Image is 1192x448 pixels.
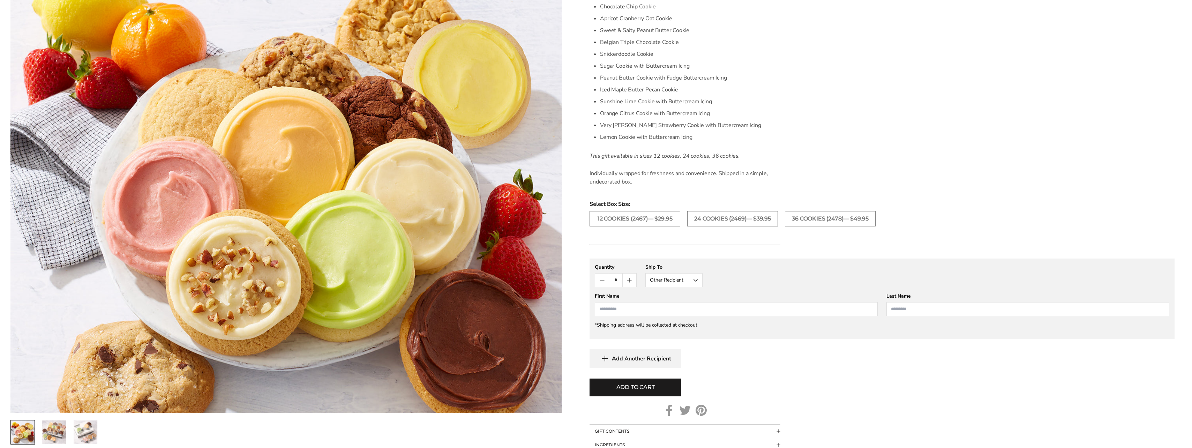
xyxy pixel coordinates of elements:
label: 24 COOKIES (2469)— $39.95 [687,211,778,226]
div: Last Name [886,293,1169,299]
img: Just The Cookies - Summer Assorted Cookies [11,420,35,444]
input: First Name [595,302,878,316]
a: 2 / 3 [42,420,66,445]
em: This gift available in sizes 12 cookies, 24 cookies, 36 cookies. [590,152,740,160]
span: Add Another Recipient [612,355,671,362]
label: 12 COOKIES (2467)— $29.95 [590,211,680,226]
a: Facebook [664,405,675,416]
input: Last Name [886,302,1169,316]
li: Apricot Cranberry Oat Cookie [600,13,780,24]
button: Other Recipient [645,273,703,287]
span: Select Box Size: [590,200,1175,208]
a: 3 / 3 [73,420,98,445]
li: Snickerdoodle Cookie [600,48,780,60]
li: Peanut Butter Cookie with Fudge Buttercream Icing [600,72,780,84]
a: 1 / 3 [10,420,35,445]
p: Individually wrapped for freshness and convenience. Shipped in a simple, undecorated box. [590,169,780,186]
a: Twitter [680,405,691,416]
a: Pinterest [696,405,707,416]
img: Just The Cookies - Summer Assorted Cookies [42,420,66,444]
span: Add to cart [616,383,655,391]
label: 36 COOKIES (2478)— $49.95 [785,211,876,226]
gfm-form: New recipient [590,259,1175,339]
li: Chocolate Chip Cookie [600,1,780,13]
li: Iced Maple Butter Pecan Cookie [600,84,780,96]
input: Quantity [609,274,622,287]
iframe: Sign Up via Text for Offers [6,421,72,442]
div: Quantity [595,264,637,270]
li: Very [PERSON_NAME] Strawberry Cookie with Buttercream Icing [600,119,780,131]
li: Sweet & Salty Peanut Butter Cookie [600,24,780,36]
button: Collapsible block button [590,425,780,438]
li: Orange Citrus Cookie with Buttercream Icing [600,107,780,119]
div: Ship To [645,264,703,270]
img: Just The Cookies - Summer Assorted Cookies [74,420,97,444]
li: Lemon Cookie with Buttercream Icing [600,131,780,143]
div: *Shipping address will be collected at checkout [595,322,1169,328]
li: Belgian Triple Chocolate Cookie [600,36,780,48]
li: Sugar Cookie with Buttercream Icing [600,60,780,72]
button: Count minus [595,274,609,287]
li: Sunshine Lime Cookie with Buttercream Icing [600,96,780,107]
div: First Name [595,293,878,299]
button: Add Another Recipient [590,349,681,368]
button: Count plus [623,274,636,287]
button: Add to cart [590,379,681,396]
